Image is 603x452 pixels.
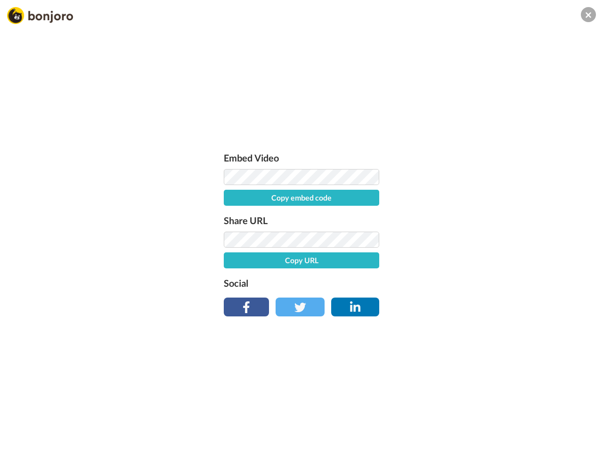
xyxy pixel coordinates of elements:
[224,190,379,206] button: Copy embed code
[224,150,379,165] label: Embed Video
[224,252,379,268] button: Copy URL
[224,213,379,228] label: Share URL
[7,7,73,24] img: Bonjoro Logo
[224,275,379,291] label: Social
